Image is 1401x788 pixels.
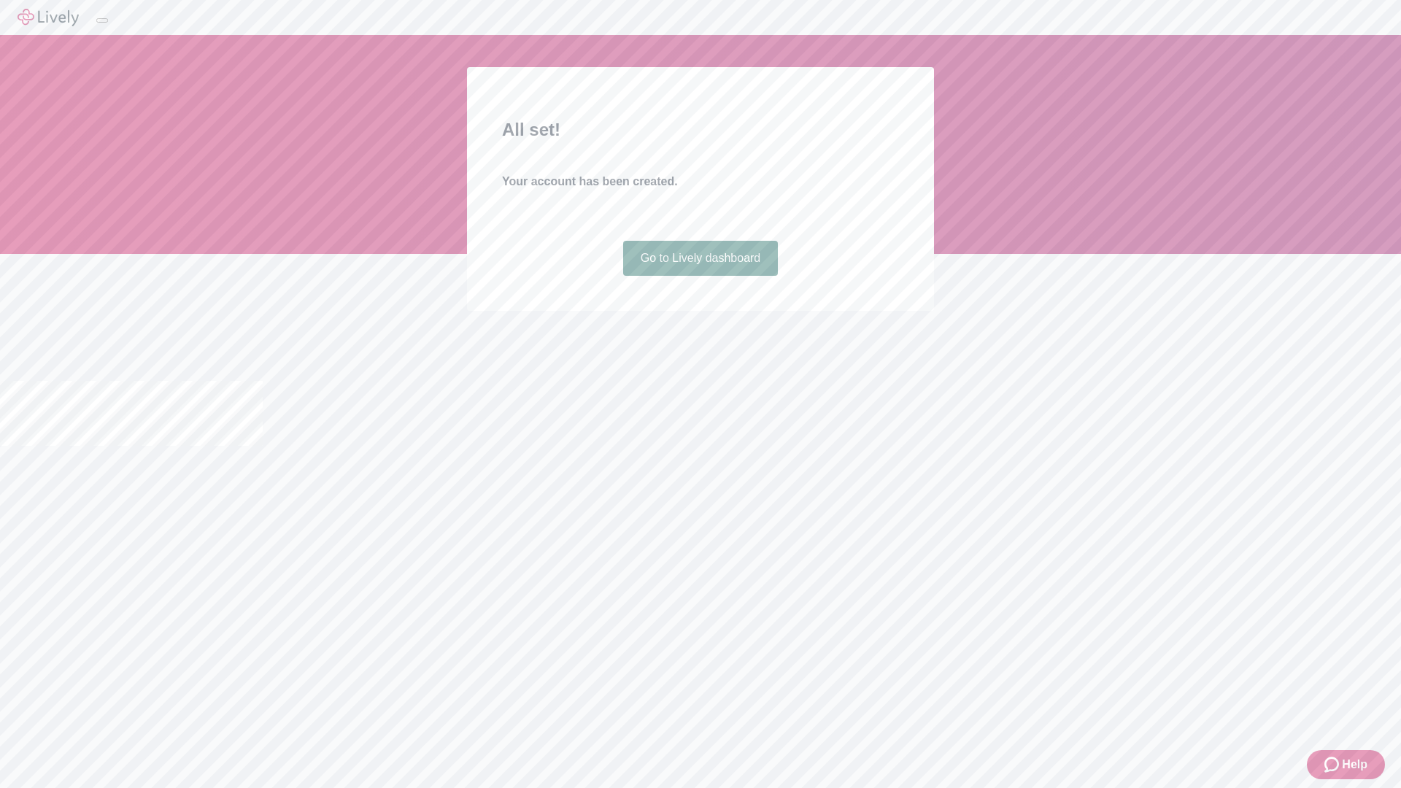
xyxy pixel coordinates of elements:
[623,241,779,276] a: Go to Lively dashboard
[1342,756,1367,773] span: Help
[18,9,79,26] img: Lively
[1324,756,1342,773] svg: Zendesk support icon
[1307,750,1385,779] button: Zendesk support iconHelp
[502,173,899,190] h4: Your account has been created.
[96,18,108,23] button: Log out
[502,117,899,143] h2: All set!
